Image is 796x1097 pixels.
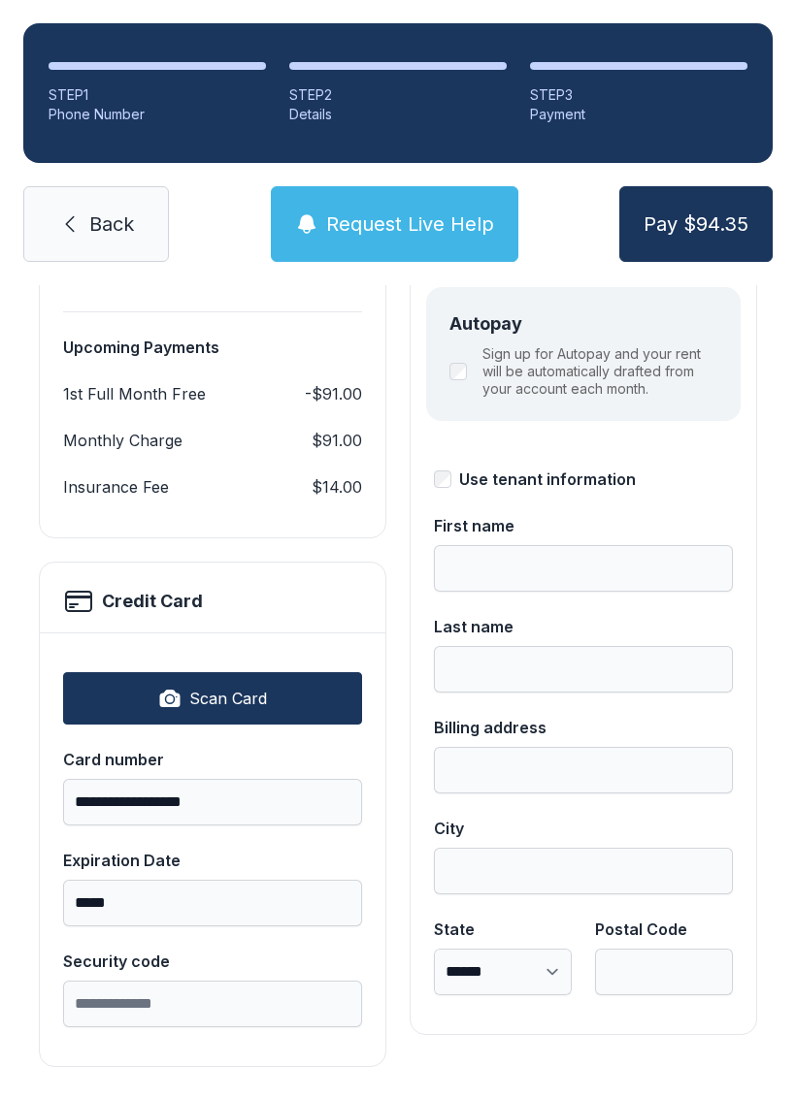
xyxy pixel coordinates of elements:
[434,747,733,793] input: Billing address
[63,981,362,1027] input: Security code
[434,545,733,592] input: First name
[434,848,733,894] input: City
[189,687,267,710] span: Scan Card
[459,468,636,491] div: Use tenant information
[49,85,266,105] div: STEP 1
[312,429,362,452] dd: $91.00
[63,748,362,771] div: Card number
[434,646,733,693] input: Last name
[63,429,182,452] dt: Monthly Charge
[89,210,134,238] span: Back
[63,950,362,973] div: Security code
[63,336,362,359] h3: Upcoming Payments
[305,382,362,405] dd: -$91.00
[63,382,206,405] dt: 1st Full Month Free
[434,514,733,537] div: First name
[63,880,362,926] input: Expiration Date
[434,817,733,840] div: City
[312,475,362,499] dd: $14.00
[482,345,717,398] label: Sign up for Autopay and your rent will be automatically drafted from your account each month.
[595,949,733,995] input: Postal Code
[530,85,747,105] div: STEP 3
[434,615,733,638] div: Last name
[644,210,748,238] span: Pay $94.35
[326,210,494,238] span: Request Live Help
[63,475,169,499] dt: Insurance Fee
[449,310,717,338] div: Autopay
[595,918,733,941] div: Postal Code
[434,949,572,995] select: State
[434,918,572,941] div: State
[49,105,266,124] div: Phone Number
[289,105,507,124] div: Details
[102,588,203,615] h2: Credit Card
[289,85,507,105] div: STEP 2
[63,779,362,825] input: Card number
[530,105,747,124] div: Payment
[434,716,733,739] div: Billing address
[63,849,362,872] div: Expiration Date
